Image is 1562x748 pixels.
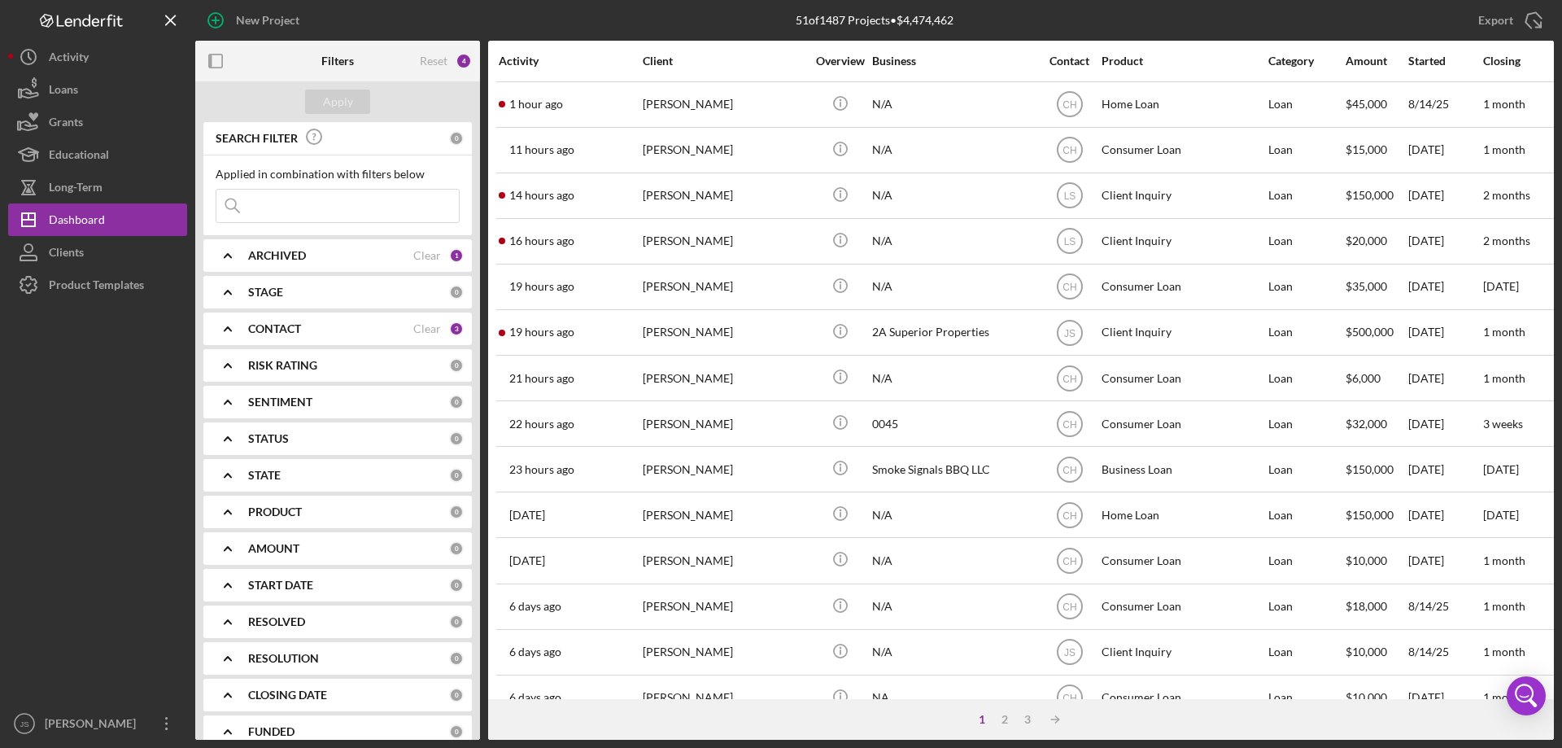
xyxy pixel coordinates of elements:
time: 1 month [1483,645,1525,658]
div: [PERSON_NAME] [643,676,805,720]
div: Client Inquiry [1102,631,1264,674]
time: 3 weeks [1483,417,1523,431]
div: Clear [413,322,441,335]
div: Loan [1268,631,1344,674]
div: $10,000 [1346,676,1407,720]
div: New Project [236,4,299,37]
time: 2025-08-18 12:25 [509,509,545,522]
button: Activity [8,41,187,73]
b: CONTACT [248,322,301,335]
time: 2025-08-15 18:29 [509,554,545,567]
div: [PERSON_NAME] [643,129,805,172]
div: Consumer Loan [1102,265,1264,308]
div: Loan [1268,448,1344,491]
a: Grants [8,106,187,138]
div: [PERSON_NAME] [643,357,805,400]
div: NA [872,676,1035,720]
div: 0 [449,285,464,300]
b: Filters [321,55,354,68]
div: [DATE] [1408,357,1481,400]
time: 2025-08-19 19:02 [509,418,574,431]
div: N/A [872,83,1035,126]
div: Product Templates [49,269,144,305]
div: Apply [323,90,353,114]
div: [DATE] [1408,311,1481,354]
div: 0 [449,651,464,666]
time: 1 month [1483,553,1525,567]
div: N/A [872,539,1035,582]
text: LS [1063,236,1076,247]
div: Loan [1268,539,1344,582]
div: Consumer Loan [1102,585,1264,628]
text: CH [1062,510,1076,521]
div: [PERSON_NAME] [643,402,805,445]
div: Loan [1268,174,1344,217]
text: CH [1062,99,1076,111]
div: Export [1478,4,1513,37]
div: 0 [449,578,464,593]
time: 1 month [1483,97,1525,111]
div: Home Loan [1102,83,1264,126]
div: Activity [49,41,89,77]
button: Clients [8,236,187,269]
b: CLOSING DATE [248,689,327,702]
div: Overview [809,55,870,68]
div: Consumer Loan [1102,129,1264,172]
div: Smoke Signals BBQ LLC [872,448,1035,491]
div: 0 [449,358,464,373]
div: Educational [49,138,109,175]
div: 0 [449,688,464,702]
b: AMOUNT [248,542,299,555]
div: $45,000 [1346,83,1407,126]
time: 2 months [1483,234,1530,247]
div: Loan [1268,83,1344,126]
div: 3 [1016,713,1039,726]
div: [PERSON_NAME] [643,174,805,217]
b: ARCHIVED [248,249,306,262]
div: [DATE] [1408,129,1481,172]
time: 2025-08-19 21:45 [509,326,574,339]
text: CH [1062,145,1076,156]
b: STATUS [248,432,289,445]
div: Long-Term [49,171,103,208]
div: [DATE] [1408,676,1481,720]
div: Reset [420,55,447,68]
text: CH [1062,418,1076,430]
div: [DATE] [1408,539,1481,582]
div: 8/14/25 [1408,631,1481,674]
div: 0 [449,431,464,446]
div: $32,000 [1346,402,1407,445]
div: [PERSON_NAME] [643,220,805,263]
text: CH [1062,464,1076,475]
div: $500,000 [1346,311,1407,354]
b: SENTIMENT [248,396,312,409]
time: [DATE] [1483,279,1519,293]
b: SEARCH FILTER [216,132,298,145]
div: 8/14/25 [1408,585,1481,628]
div: Amount [1346,55,1407,68]
text: JS [1063,647,1075,658]
div: Loan [1268,402,1344,445]
button: New Project [195,4,316,37]
div: Consumer Loan [1102,357,1264,400]
div: 0 [449,615,464,629]
div: [PERSON_NAME] [643,265,805,308]
b: RISK RATING [248,359,317,372]
div: [DATE] [1408,220,1481,263]
b: STATE [248,469,281,482]
div: Home Loan [1102,493,1264,536]
text: CH [1062,282,1076,293]
time: 2025-08-14 19:26 [509,645,561,658]
div: Contact [1039,55,1100,68]
text: CH [1062,373,1076,384]
div: Loan [1268,585,1344,628]
div: Clear [413,249,441,262]
div: $10,000 [1346,539,1407,582]
div: 0 [449,131,464,146]
time: 2025-08-19 19:31 [509,372,574,385]
div: N/A [872,174,1035,217]
div: Client Inquiry [1102,174,1264,217]
button: Loans [8,73,187,106]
